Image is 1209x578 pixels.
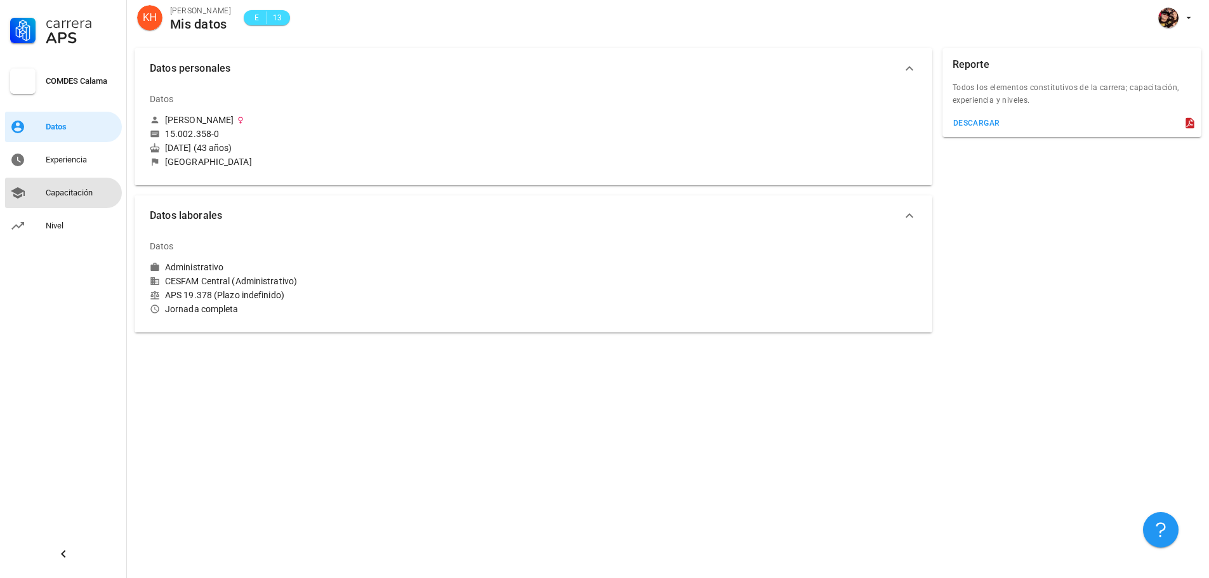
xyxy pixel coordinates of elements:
div: 15.002.358-0 [165,128,219,140]
div: avatar [1158,8,1179,28]
div: APS [46,30,117,46]
div: Datos [150,84,174,114]
div: Mis datos [170,17,231,31]
button: Datos personales [135,48,932,89]
span: Datos laborales [150,207,902,225]
div: avatar [137,5,162,30]
div: [GEOGRAPHIC_DATA] [165,156,252,167]
div: APS 19.378 (Plazo indefinido) [150,289,528,301]
div: [DATE] (43 años) [150,142,528,154]
div: CESFAM Central (Administrativo) [150,275,528,287]
div: [PERSON_NAME] [170,4,231,17]
div: COMDES Calama [46,76,117,86]
span: E [251,11,261,24]
div: descargar [953,119,1000,128]
a: Capacitación [5,178,122,208]
div: [PERSON_NAME] [165,114,234,126]
div: Capacitación [46,188,117,198]
div: Carrera [46,15,117,30]
div: Experiencia [46,155,117,165]
div: Datos [150,231,174,261]
span: KH [143,5,157,30]
a: Nivel [5,211,122,241]
button: Datos laborales [135,195,932,236]
a: Datos [5,112,122,142]
a: Experiencia [5,145,122,175]
div: Datos [46,122,117,132]
div: Administrativo [165,261,223,273]
button: descargar [948,114,1005,132]
div: Nivel [46,221,117,231]
span: Datos personales [150,60,902,77]
div: Jornada completa [150,303,528,315]
div: Todos los elementos constitutivos de la carrera; capacitación, experiencia y niveles. [942,81,1201,114]
span: 13 [272,11,282,24]
div: Reporte [953,48,989,81]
